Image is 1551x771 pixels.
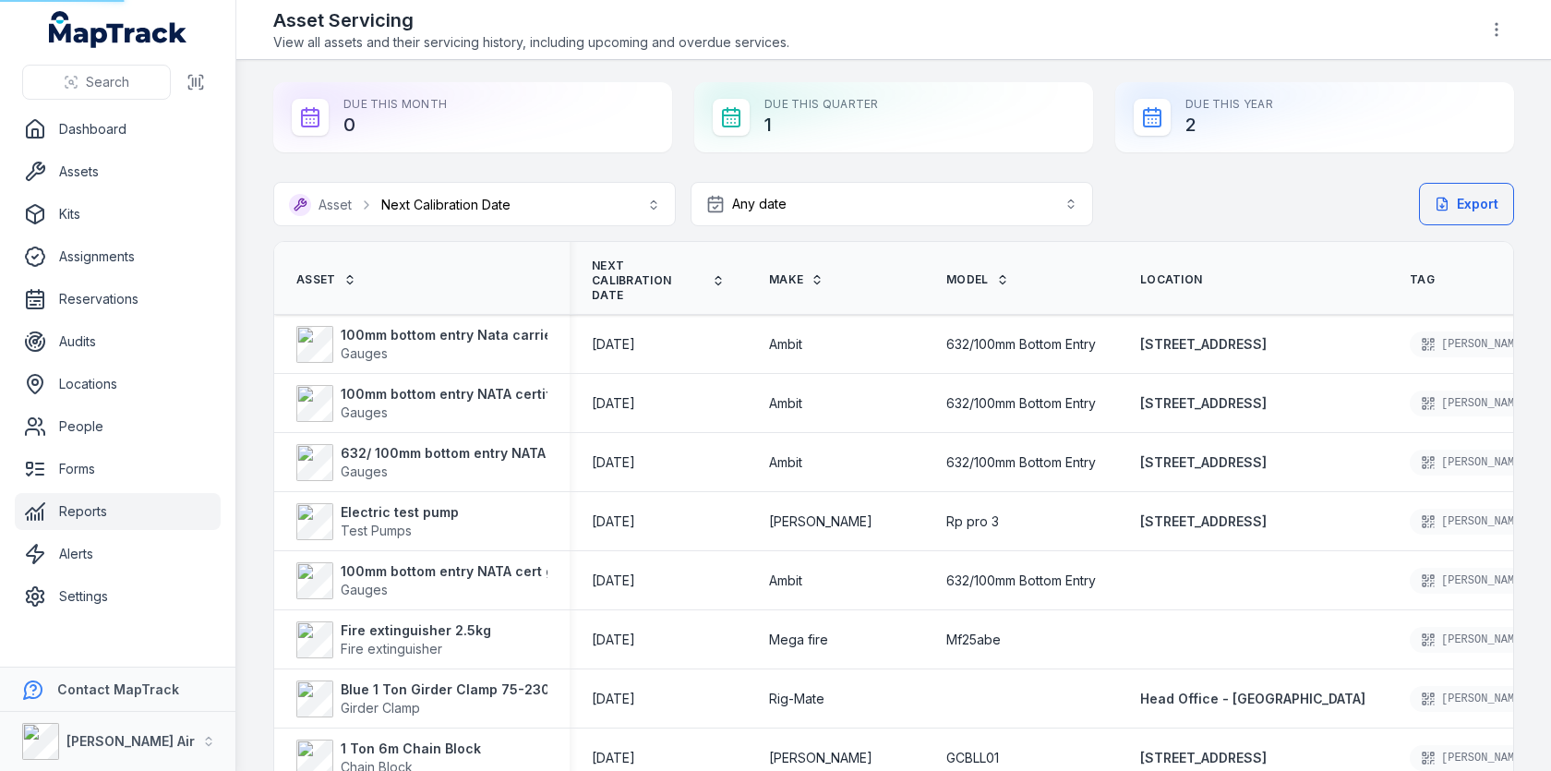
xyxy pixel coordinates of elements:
[15,323,221,360] a: Audits
[15,366,221,403] a: Locations
[341,326,693,344] strong: 100mm bottom entry Nata carried gauge (0-2500kpa)
[296,503,459,540] a: Electric test pumpTest Pumps
[296,272,356,287] a: Asset
[49,11,187,48] a: MapTrack
[946,272,989,287] span: Model
[946,749,999,767] span: GCBLL01
[341,385,704,404] strong: 100mm bottom entry NATA certified gauge (0-2500kpa)
[341,582,388,597] span: Gauges
[1140,749,1267,767] a: [STREET_ADDRESS]
[946,453,1096,472] span: 632/100mm Bottom Entry
[592,572,635,590] time: 28/05/2026, 12:00:00 am
[341,404,388,420] span: Gauges
[946,512,999,531] span: Rp pro 3
[592,512,635,531] time: 04/04/2026, 12:00:00 am
[1140,454,1267,470] span: [STREET_ADDRESS]
[592,750,635,765] span: [DATE]
[341,641,442,657] span: Fire extinguisher
[22,65,171,100] button: Search
[341,681,572,699] strong: Blue 1 Ton Girder Clamp 75-230mm
[592,631,635,649] time: 01/11/2025, 12:00:00 am
[15,536,221,572] a: Alerts
[592,259,704,303] span: Next Calibration Date
[296,272,336,287] span: Asset
[769,572,802,590] span: Ambit
[592,690,635,708] time: 27/03/2026, 12:00:00 am
[66,733,195,749] strong: [PERSON_NAME] Air
[592,749,635,767] time: 27/03/2026, 12:00:00 am
[1140,394,1267,413] a: [STREET_ADDRESS]
[592,336,635,352] span: [DATE]
[1140,395,1267,411] span: [STREET_ADDRESS]
[769,272,803,287] span: Make
[341,740,481,758] strong: 1 Ton 6m Chain Block
[86,73,129,91] span: Search
[1140,336,1267,352] span: [STREET_ADDRESS]
[592,259,725,303] a: Next Calibration Date
[273,7,789,33] h2: Asset Servicing
[946,572,1096,590] span: 632/100mm Bottom Entry
[341,621,491,640] strong: Fire extinguisher 2.5kg
[15,281,221,318] a: Reservations
[1140,690,1365,708] a: Head Office - [GEOGRAPHIC_DATA]
[592,572,635,588] span: [DATE]
[15,578,221,615] a: Settings
[341,503,459,522] strong: Electric test pump
[1140,335,1267,354] a: [STREET_ADDRESS]
[296,562,587,599] a: 100mm bottom entry NATA cert gaugeGauges
[15,493,221,530] a: Reports
[769,394,802,413] span: Ambit
[341,464,388,479] span: Gauges
[15,451,221,488] a: Forms
[592,395,635,411] span: [DATE]
[15,408,221,445] a: People
[341,700,420,716] span: Girder Clamp
[57,681,179,697] strong: Contact MapTrack
[592,453,635,472] time: 24/06/2026, 12:00:00 am
[1140,513,1267,529] span: [STREET_ADDRESS]
[592,513,635,529] span: [DATE]
[296,385,704,422] a: 100mm bottom entry NATA certified gauge (0-2500kpa)Gauges
[341,523,412,538] span: Test Pumps
[769,631,828,649] span: Mega fire
[769,272,824,287] a: Make
[592,454,635,470] span: [DATE]
[296,681,572,717] a: Blue 1 Ton Girder Clamp 75-230mmGirder Clamp
[769,690,824,708] span: Rig-Mate
[1140,691,1365,706] span: Head Office - [GEOGRAPHIC_DATA]
[1419,183,1514,225] button: Export
[691,182,1093,226] button: Any date
[341,562,587,581] strong: 100mm bottom entry NATA cert gauge
[1140,272,1202,287] span: Location
[946,631,1001,649] span: Mf25abe
[1140,512,1267,531] a: [STREET_ADDRESS]
[592,394,635,413] time: 24/07/2026, 12:00:00 am
[592,335,635,354] time: 24/07/2026, 12:00:00 am
[769,512,872,531] span: [PERSON_NAME]
[946,272,1009,287] a: Model
[592,632,635,647] span: [DATE]
[769,749,872,767] span: [PERSON_NAME]
[946,335,1096,354] span: 632/100mm Bottom Entry
[769,335,802,354] span: Ambit
[15,196,221,233] a: Kits
[273,33,789,52] span: View all assets and their servicing history, including upcoming and overdue services.
[15,238,221,275] a: Assignments
[15,111,221,148] a: Dashboard
[296,326,693,363] a: 100mm bottom entry Nata carried gauge (0-2500kpa)Gauges
[296,621,491,658] a: Fire extinguisher 2.5kgFire extinguisher
[1410,272,1435,287] span: Tag
[1140,453,1267,472] a: [STREET_ADDRESS]
[946,394,1096,413] span: 632/100mm Bottom Entry
[15,153,221,190] a: Assets
[769,453,802,472] span: Ambit
[273,182,676,226] button: AssetNext Calibration Date
[592,691,635,706] span: [DATE]
[341,444,621,463] strong: 632/ 100mm bottom entry NATA cert gauge
[341,345,388,361] span: Gauges
[296,444,621,481] a: 632/ 100mm bottom entry NATA cert gaugeGauges
[1140,750,1267,765] span: [STREET_ADDRESS]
